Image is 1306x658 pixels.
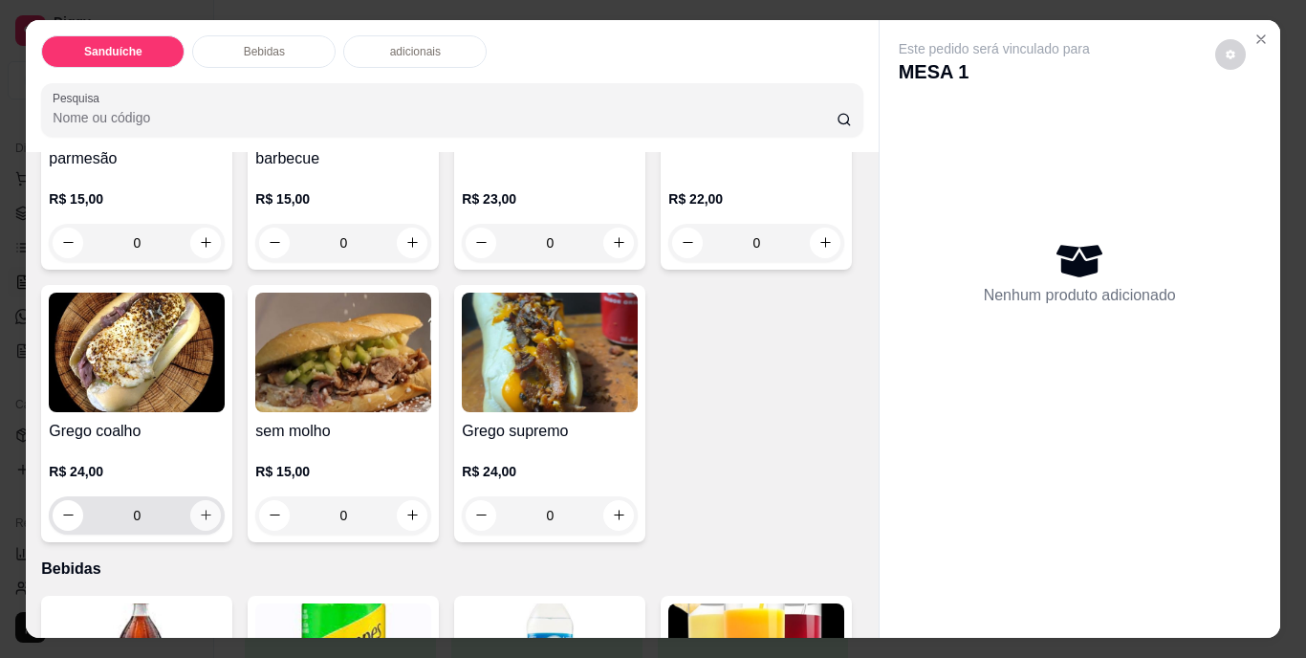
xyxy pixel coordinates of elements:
[899,39,1090,58] p: Este pedido será vinculado para
[255,293,431,412] img: product-image
[397,228,427,258] button: increase-product-quantity
[49,420,225,443] h4: Grego coalho
[668,189,844,208] p: R$ 22,00
[462,420,638,443] h4: Grego supremo
[255,462,431,481] p: R$ 15,00
[462,189,638,208] p: R$ 23,00
[49,189,225,208] p: R$ 15,00
[259,228,290,258] button: decrease-product-quantity
[41,558,862,581] p: Bebidas
[984,284,1176,307] p: Nenhum produto adicionado
[390,44,441,59] p: adicionais
[899,58,1090,85] p: MESA 1
[462,462,638,481] p: R$ 24,00
[53,228,83,258] button: decrease-product-quantity
[49,293,225,412] img: product-image
[466,228,496,258] button: decrease-product-quantity
[603,228,634,258] button: increase-product-quantity
[259,500,290,531] button: decrease-product-quantity
[190,228,221,258] button: increase-product-quantity
[53,90,106,106] label: Pesquisa
[1246,24,1276,55] button: Close
[1215,39,1246,70] button: decrease-product-quantity
[397,500,427,531] button: increase-product-quantity
[255,420,431,443] h4: sem molho
[53,108,837,127] input: Pesquisa
[244,44,285,59] p: Bebidas
[672,228,703,258] button: decrease-product-quantity
[190,500,221,531] button: increase-product-quantity
[84,44,142,59] p: Sanduíche
[810,228,840,258] button: increase-product-quantity
[255,189,431,208] p: R$ 15,00
[53,500,83,531] button: decrease-product-quantity
[603,500,634,531] button: increase-product-quantity
[466,500,496,531] button: decrease-product-quantity
[462,293,638,412] img: product-image
[49,462,225,481] p: R$ 24,00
